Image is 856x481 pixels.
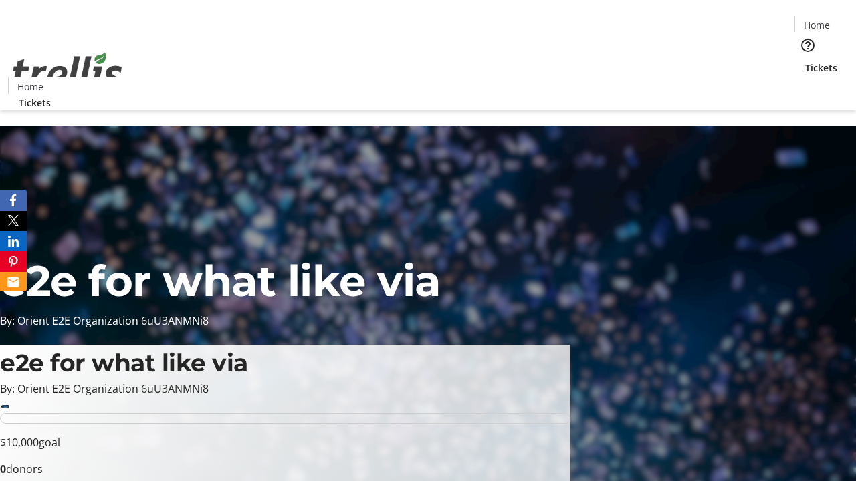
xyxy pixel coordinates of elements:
a: Home [9,79,51,94]
button: Help [794,32,821,59]
span: Home [804,18,830,32]
a: Tickets [8,96,62,110]
button: Cart [794,75,821,102]
span: Tickets [805,61,837,75]
a: Tickets [794,61,848,75]
span: Home [17,79,43,94]
span: Tickets [19,96,51,110]
img: Orient E2E Organization 6uU3ANMNi8's Logo [8,38,127,105]
a: Home [795,18,838,32]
